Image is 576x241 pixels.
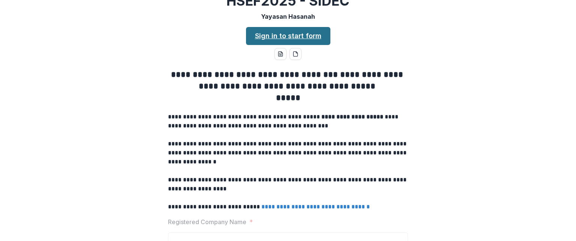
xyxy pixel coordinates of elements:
p: Yayasan Hasanah [261,12,315,21]
p: Registered Company Name [168,217,246,226]
a: Sign in to start form [246,27,330,45]
button: word-download [274,48,286,60]
button: pdf-download [289,48,301,60]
